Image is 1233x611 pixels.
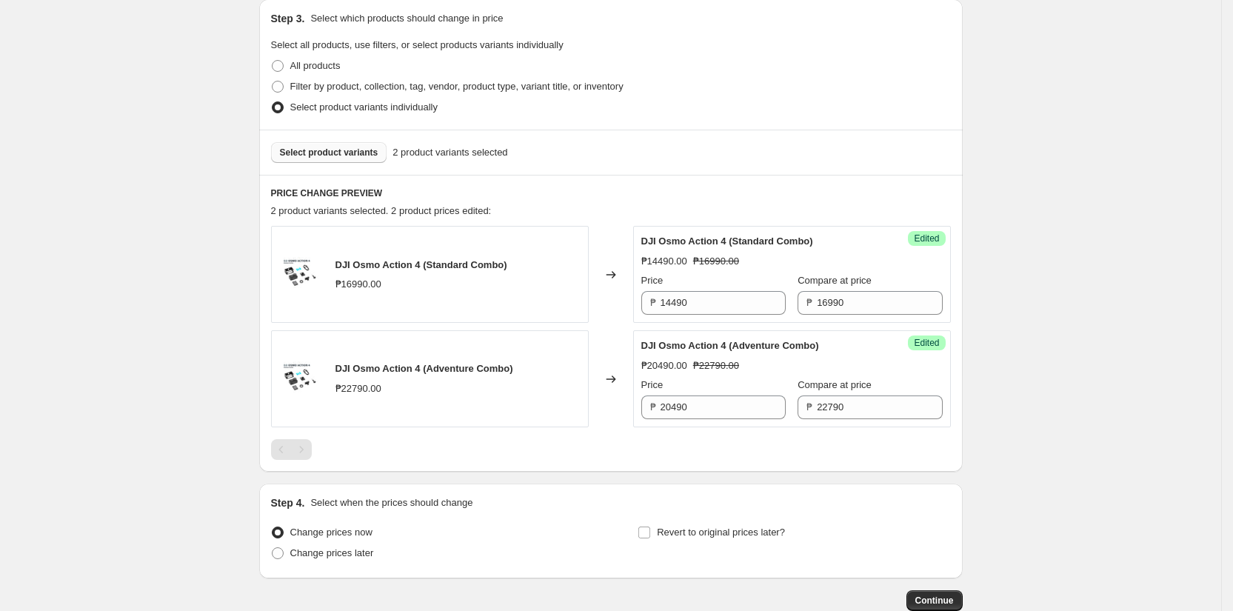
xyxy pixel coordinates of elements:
span: 2 product variants selected [392,145,507,160]
span: Continue [915,595,954,607]
span: Change prices now [290,527,372,538]
div: ₱20490.00 [641,358,687,373]
strike: ₱16990.00 [693,254,739,269]
span: Change prices later [290,547,374,558]
span: ₱ [806,401,812,413]
button: Continue [906,590,963,611]
span: Price [641,379,664,390]
button: Select product variants [271,142,387,163]
span: Revert to original prices later? [657,527,785,538]
span: Compare at price [798,275,872,286]
span: DJI Osmo Action 4 (Adventure Combo) [641,340,819,351]
h2: Step 3. [271,11,305,26]
nav: Pagination [271,439,312,460]
img: AD_PH_DJI_Osmo_Action_4_Standard_Combo_80x.jpg [279,357,324,401]
span: ₱ [806,297,812,308]
div: ₱22790.00 [335,381,381,396]
span: DJI Osmo Action 4 (Standard Combo) [641,236,813,247]
p: Select which products should change in price [310,11,503,26]
div: ₱14490.00 [641,254,687,269]
span: Select product variants [280,147,378,158]
span: All products [290,60,341,71]
span: Select all products, use filters, or select products variants individually [271,39,564,50]
span: Select product variants individually [290,101,438,113]
span: DJI Osmo Action 4 (Standard Combo) [335,259,507,270]
span: Price [641,275,664,286]
span: Filter by product, collection, tag, vendor, product type, variant title, or inventory [290,81,624,92]
p: Select when the prices should change [310,495,472,510]
span: Edited [914,233,939,244]
div: ₱16990.00 [335,277,381,292]
h2: Step 4. [271,495,305,510]
span: 2 product variants selected. 2 product prices edited: [271,205,492,216]
strike: ₱22790.00 [693,358,739,373]
span: ₱ [650,401,656,413]
span: DJI Osmo Action 4 (Adventure Combo) [335,363,513,374]
img: AD_PH_DJI_Osmo_Action_4_Standard_Combo_80x.jpg [279,253,324,297]
span: Compare at price [798,379,872,390]
h6: PRICE CHANGE PREVIEW [271,187,951,199]
span: Edited [914,337,939,349]
span: ₱ [650,297,656,308]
